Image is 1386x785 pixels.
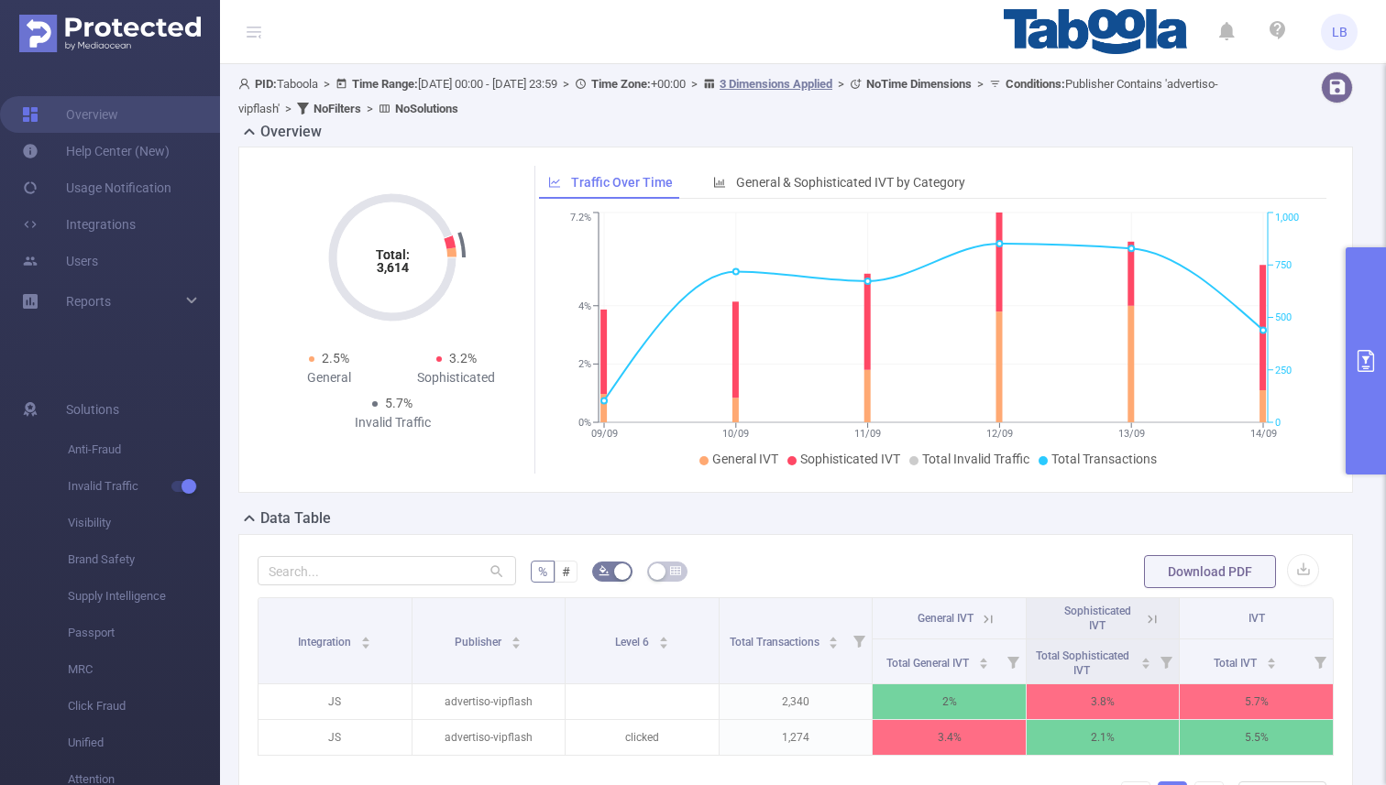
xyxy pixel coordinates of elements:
p: advertiso-vipflash [412,720,566,755]
span: Integration [298,636,354,649]
i: icon: caret-up [979,655,989,660]
tspan: 12/09 [985,428,1012,440]
p: advertiso-vipflash [412,684,566,719]
div: Sort [828,634,839,645]
a: Overview [22,96,118,133]
p: clicked [566,720,719,755]
div: Sort [360,634,371,645]
span: Reports [66,294,111,309]
a: Integrations [22,206,136,243]
span: Solutions [66,391,119,428]
p: 3.8% [1027,684,1180,719]
b: Time Range: [352,77,418,91]
i: icon: bg-colors [599,565,610,576]
span: Total Transactions [1051,452,1157,466]
tspan: 1,000 [1275,213,1299,224]
span: 5.7% [385,396,412,410]
i: icon: caret-down [1141,661,1151,667]
i: icon: caret-up [1141,655,1151,660]
tspan: 0% [578,417,591,429]
div: Sort [1266,655,1277,666]
u: 3 Dimensions Applied [720,77,832,91]
div: Sophisticated [392,368,520,387]
p: 5.7% [1180,684,1333,719]
h2: Data Table [260,507,331,529]
a: Help Center (New) [22,133,170,169]
i: icon: caret-up [829,634,839,639]
p: JS [258,720,412,755]
tspan: 09/09 [590,428,617,440]
span: > [280,102,297,115]
span: Total Transactions [730,636,822,649]
span: Total Invalid Traffic [922,452,1029,466]
i: Filter menu [1307,639,1333,683]
span: Brand Safety [68,541,220,578]
span: Total IVT [1214,657,1259,670]
span: Total General IVT [886,657,972,670]
a: Reports [66,283,111,320]
span: Supply Intelligence [68,578,220,615]
tspan: 11/09 [854,428,881,440]
i: icon: caret-down [979,661,989,667]
span: 3.2% [449,351,477,365]
tspan: 14/09 [1249,428,1276,440]
b: No Time Dimensions [866,77,972,91]
span: > [557,77,575,91]
a: Usage Notification [22,169,171,206]
span: General & Sophisticated IVT by Category [736,175,965,190]
span: > [318,77,335,91]
span: LB [1332,14,1347,50]
p: 1,274 [720,720,873,755]
i: Filter menu [1153,639,1179,683]
i: Filter menu [1000,639,1026,683]
i: icon: bar-chart [713,176,726,189]
img: Protected Media [19,15,201,52]
i: icon: caret-up [361,634,371,639]
span: Sophisticated IVT [1064,605,1131,632]
i: icon: line-chart [548,176,561,189]
i: icon: caret-down [829,641,839,647]
b: No Filters [313,102,361,115]
span: Anti-Fraud [68,431,220,468]
button: Download PDF [1144,555,1276,588]
input: Search... [258,556,516,585]
i: icon: caret-up [511,634,522,639]
span: % [538,564,547,579]
i: icon: user [238,78,255,90]
i: icon: caret-up [1266,655,1276,660]
span: > [686,77,703,91]
p: 3.4% [873,720,1026,755]
span: Taboola [DATE] 00:00 - [DATE] 23:59 +00:00 [238,77,1218,115]
tspan: 750 [1275,259,1292,271]
div: Invalid Traffic [329,413,456,432]
b: PID: [255,77,277,91]
span: MRC [68,651,220,688]
span: Click Fraud [68,688,220,725]
tspan: 250 [1275,365,1292,376]
a: Users [22,243,98,279]
span: > [972,77,989,91]
span: Visibility [68,505,220,541]
tspan: 13/09 [1117,428,1144,440]
i: icon: caret-down [1266,661,1276,667]
span: Total Sophisticated IVT [1036,649,1129,677]
span: General IVT [712,452,778,466]
tspan: 0 [1275,417,1281,429]
tspan: 4% [578,300,591,312]
i: icon: caret-up [658,634,668,639]
span: > [361,102,379,115]
h2: Overview [260,121,322,143]
span: Invalid Traffic [68,468,220,505]
tspan: 7.2% [570,213,591,224]
i: icon: caret-down [361,641,371,647]
i: Filter menu [846,598,872,683]
span: Publisher [455,636,504,649]
tspan: 2% [578,359,591,371]
i: icon: caret-down [511,641,522,647]
tspan: Total: [376,247,410,262]
p: 2% [873,684,1026,719]
span: Passport [68,615,220,651]
tspan: 10/09 [722,428,749,440]
span: > [832,77,850,91]
span: 2.5% [322,351,349,365]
